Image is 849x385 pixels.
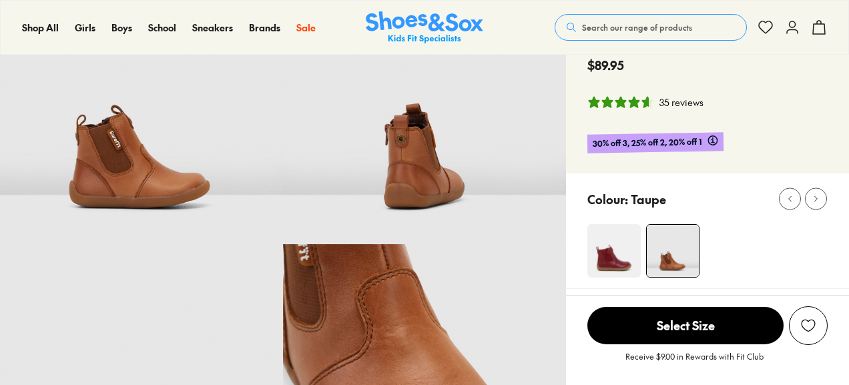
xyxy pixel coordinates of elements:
[192,21,233,35] a: Sneakers
[593,135,702,151] span: 30% off 3, 25% off 2, 20% off 1
[587,190,628,208] p: Colour:
[296,21,316,35] a: Sale
[647,225,699,277] img: 5_1
[789,306,828,345] button: Add to Wishlist
[111,21,132,35] a: Boys
[22,21,59,35] a: Shop All
[582,21,692,33] span: Search our range of products
[296,21,316,34] span: Sale
[111,21,132,34] span: Boys
[587,307,784,344] span: Select Size
[555,14,747,41] button: Search our range of products
[249,21,280,35] a: Brands
[659,95,703,109] div: 35 reviews
[192,21,233,34] span: Sneakers
[587,306,784,345] button: Select Size
[75,21,95,35] a: Girls
[75,21,95,34] span: Girls
[148,21,176,35] a: School
[366,11,483,44] img: SNS_Logo_Responsive.svg
[625,350,764,374] p: Receive $9.00 in Rewards with Fit Club
[366,11,483,44] a: Shoes & Sox
[22,21,59,34] span: Shop All
[631,190,666,208] p: Taupe
[249,21,280,34] span: Brands
[587,224,641,278] img: 4-449201_1
[587,95,703,109] button: 4.8 stars, 35 ratings
[587,56,624,74] span: $89.95
[148,21,176,34] span: School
